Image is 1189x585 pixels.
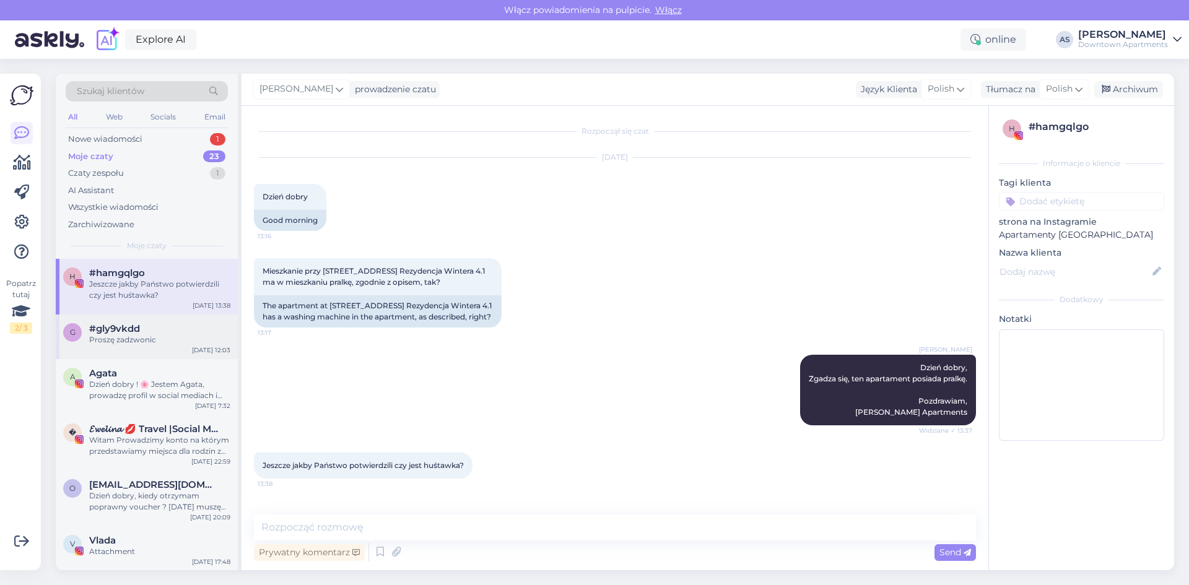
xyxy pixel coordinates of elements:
p: strona na Instagramie [999,215,1164,228]
div: Nowe wiadomości [68,133,142,145]
p: Apartamenty [GEOGRAPHIC_DATA] [999,228,1164,241]
div: Prywatny komentarz [254,544,365,561]
a: [PERSON_NAME]Downtown Apartments [1078,30,1182,50]
div: Email [202,109,228,125]
p: Notatki [999,313,1164,326]
div: [DATE] [254,152,976,163]
div: Downtown Apartments [1078,40,1168,50]
span: 13:17 [258,328,304,337]
div: Archiwum [1094,81,1163,98]
span: Mieszkanie przy [STREET_ADDRESS] Rezydencja Wintera 4.1 ma w mieszkaniu pralkę, zgodnie z opisem,... [263,266,487,287]
span: Włącz [651,4,686,15]
span: V [70,539,75,548]
div: [DATE] 22:59 [191,457,230,466]
div: Web [103,109,125,125]
div: Popatrz tutaj [10,278,32,334]
div: Witam Prowadzimy konto na którym przedstawiamy miejsca dla rodzin z dziećmi i nie tylko. Tworzymy... [89,435,230,457]
span: h [1009,124,1015,133]
span: [PERSON_NAME] [259,82,333,96]
span: Dzień dobry [263,192,308,201]
div: prowadzenie czatu [350,83,436,96]
span: #hamgqlgo [89,267,145,279]
div: Rozpoczął się czat [254,126,976,137]
div: 1 [210,133,225,145]
div: 23 [203,150,225,163]
div: Dzień dobry ! 🌸 Jestem Agata, prowadzę profil w social mediach i chętnie odwiedziłabym Wasz apart... [89,379,230,401]
span: A [70,372,76,381]
div: online [960,28,1026,51]
span: Szukaj klientów [77,85,144,98]
span: Polish [1046,82,1073,96]
span: � [69,428,76,437]
div: Język Klienta [856,83,917,96]
div: The apartment at [STREET_ADDRESS] Rezydencja Wintera 4.1 has a washing machine in the apartment, ... [254,295,502,327]
span: Vlada [89,535,116,546]
img: explore-ai [94,27,120,53]
div: Socials [148,109,178,125]
div: Tłumacz na [981,83,1035,96]
div: Czaty zespołu [68,167,124,180]
div: Wszystkie wiadomości [68,201,159,214]
span: Moje czaty [127,240,167,251]
p: Tagi klienta [999,176,1164,189]
div: 1 [210,167,225,180]
span: Widziane ✓ 13:37 [919,426,972,435]
span: Polish [928,82,954,96]
div: # hamgqlgo [1029,119,1161,134]
div: Informacje o kliencie [999,158,1164,169]
div: Zarchiwizowane [68,219,134,231]
div: [DATE] 20:09 [190,513,230,522]
span: Jeszcze jakby Państwo potwierdzili czy jest huśtawka? [263,461,464,470]
div: [DATE] 17:48 [192,557,230,566]
span: Send [939,547,971,558]
img: Askly Logo [10,84,33,107]
span: 13:38 [258,479,304,488]
p: Nazwa klienta [999,246,1164,259]
span: [PERSON_NAME] [919,345,972,354]
div: Attachment [89,546,230,557]
div: 2 / 3 [10,323,32,334]
div: Jeszcze jakby Państwo potwierdzili czy jest huśtawka? [89,279,230,301]
div: [DATE] 7:32 [195,401,230,410]
div: AS [1056,31,1073,48]
input: Dodaj nazwę [1000,265,1150,279]
span: h [69,272,76,281]
a: Explore AI [125,29,196,50]
span: 13:16 [258,232,304,241]
div: Moje czaty [68,150,113,163]
input: Dodać etykietę [999,192,1164,210]
span: Agata [89,368,117,379]
div: All [66,109,80,125]
span: #gly9vkdd [89,323,140,334]
span: 𝓔𝔀𝓮𝓵𝓲𝓷𝓪 💋 Travel |Social Media | lifestyle | [89,423,218,435]
div: AI Assistant [68,184,114,197]
div: Dodatkowy [999,294,1164,305]
div: [DATE] 13:38 [193,301,230,310]
span: o [69,483,76,493]
div: Proszę zadzwonic [89,334,230,345]
span: g [70,327,76,337]
div: [DATE] 12:03 [192,345,230,355]
span: oliwia_firlej@onet.pl [89,479,218,490]
div: Good morning [254,210,326,231]
div: Dzień dobry, kiedy otrzymam poprawny voucher ? [DATE] muszę go wydrukować, [DATE] wylatuje na ślub. [89,490,230,513]
div: [PERSON_NAME] [1078,30,1168,40]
